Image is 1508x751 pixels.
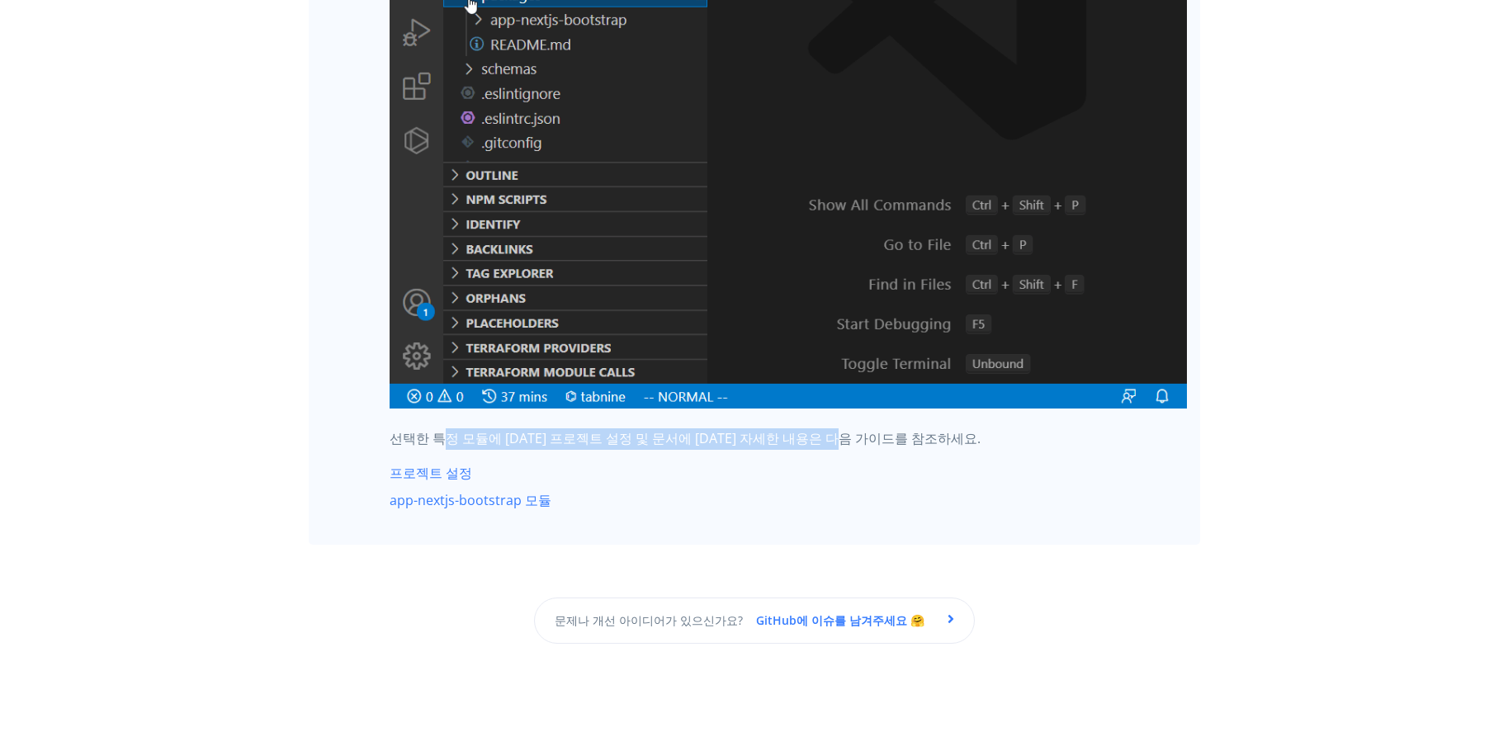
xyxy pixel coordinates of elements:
a: GitHub에 이슈를 남겨주세요 🤗 [756,612,924,628]
font: 선택한 특정 모듈에 [DATE] 프로젝트 설정 및 문서에 [DATE] 자세한 내용은 다음 가이드를 참조하세요. [390,429,981,447]
a: app-nextjs-bootstrap 모듈 [390,491,551,509]
font: 문제나 개선 아이디어가 있으신가요? [555,612,743,628]
a: 프로젝트 설정 [390,464,472,482]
